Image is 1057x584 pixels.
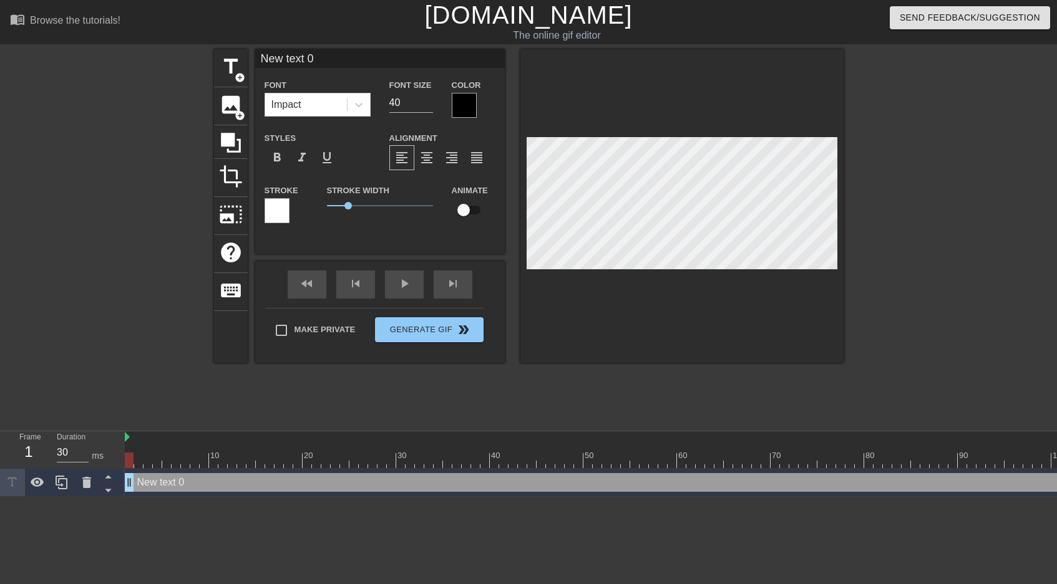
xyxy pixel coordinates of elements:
span: menu_book [10,12,25,27]
span: format_bold [270,150,285,165]
label: Font [265,79,286,92]
span: help [219,241,243,264]
label: Stroke Width [327,184,389,197]
a: Browse the tutorials! [10,12,120,31]
a: [DOMAIN_NAME] [424,1,632,29]
span: format_italic [295,150,309,165]
span: format_align_center [419,150,434,165]
div: 80 [865,449,877,462]
div: 40 [491,449,502,462]
span: drag_handle [123,476,135,489]
div: 10 [210,449,222,462]
div: The online gif editor [359,28,756,43]
div: 20 [304,449,315,462]
span: title [219,55,243,79]
label: Font Size [389,79,432,92]
button: Generate Gif [375,317,483,342]
div: 30 [397,449,409,462]
label: Alignment [389,132,437,145]
div: Impact [271,97,301,112]
span: Make Private [295,323,356,336]
div: ms [92,449,104,462]
span: play_arrow [397,276,412,291]
span: format_underline [319,150,334,165]
div: 70 [772,449,783,462]
div: 90 [959,449,970,462]
span: photo_size_select_large [219,203,243,226]
span: crop [219,165,243,188]
span: format_align_left [394,150,409,165]
div: 50 [585,449,596,462]
div: 1 [19,441,38,463]
div: 60 [678,449,689,462]
span: add_circle [235,72,245,83]
span: double_arrow [456,322,471,337]
label: Stroke [265,184,298,197]
span: Send Feedback/Suggestion [900,10,1040,26]
label: Color [452,79,481,92]
label: Duration [57,434,85,441]
span: format_align_justify [469,150,484,165]
span: skip_next [446,276,460,291]
button: Send Feedback/Suggestion [890,6,1050,29]
div: Frame [10,431,47,467]
span: Generate Gif [380,322,478,337]
span: image [219,93,243,117]
label: Animate [452,184,488,197]
span: format_align_right [444,150,459,165]
span: fast_rewind [300,276,314,291]
span: add_circle [235,110,245,121]
div: Browse the tutorials! [30,15,120,26]
label: Styles [265,132,296,145]
span: skip_previous [348,276,363,291]
span: keyboard [219,279,243,302]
